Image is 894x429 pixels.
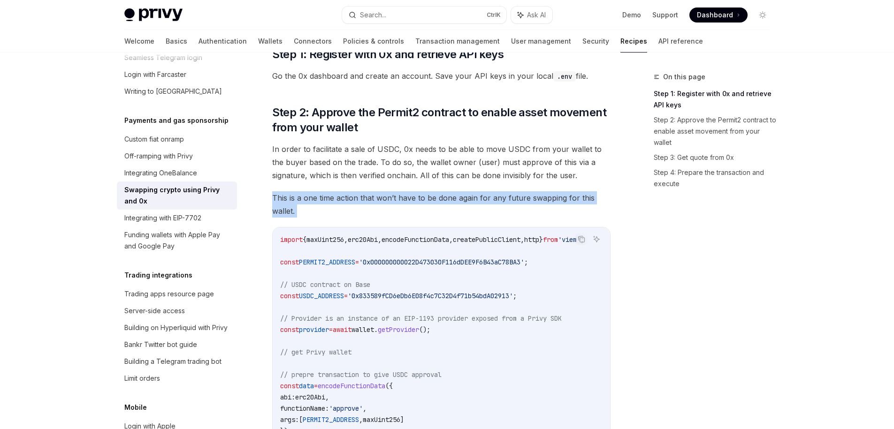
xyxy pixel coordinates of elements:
[453,235,520,244] span: createPublicClient
[124,69,186,80] div: Login with Farcaster
[348,292,513,300] span: '0x833589fCD6eDb6E08f4c7C32D4f71b54bdA02913'
[318,382,385,390] span: encodeFunctionData
[280,393,295,401] span: abi:
[654,150,778,165] a: Step 3: Get quote from 0x
[697,10,733,20] span: Dashboard
[306,235,344,244] span: maxUint256
[295,393,325,401] span: erc20Abi
[620,30,647,53] a: Recipes
[124,402,147,413] h5: Mobile
[117,302,237,319] a: Server-side access
[654,113,778,150] a: Step 2: Approve the Permit2 contract to enable asset movement from your wallet
[359,415,363,424] span: ,
[124,30,154,53] a: Welcome
[344,235,348,244] span: ,
[117,66,237,83] a: Login with Farcaster
[755,8,770,23] button: Toggle dark mode
[117,286,237,302] a: Trading apps resource page
[520,235,524,244] span: ,
[117,353,237,370] a: Building a Telegram trading bot
[124,305,185,316] div: Server-side access
[280,370,442,379] span: // prepre transaction to give USDC approval
[558,235,581,244] span: 'viem'
[303,415,359,424] span: PERMIT2_ADDRESS
[487,11,501,19] span: Ctrl K
[363,404,367,413] span: ,
[280,382,299,390] span: const
[280,415,299,424] span: args:
[359,258,524,266] span: '0x000000000022D473030F116dDEE9F6B43aC78BA3'
[280,325,299,334] span: const
[524,258,528,266] span: ;
[553,71,576,82] code: .env
[360,9,386,21] div: Search...
[124,229,231,252] div: Funding wallets with Apple Pay and Google Pay
[280,314,562,323] span: // Provider is an instance of an EIP-1193 provider exposed from a Privy SDK
[124,86,222,97] div: Writing to [GEOGRAPHIC_DATA]
[124,322,228,333] div: Building on Hyperliquid with Privy
[355,258,359,266] span: =
[378,325,419,334] span: getProvider
[280,235,303,244] span: import
[124,151,193,162] div: Off-ramping with Privy
[654,86,778,113] a: Step 1: Register with 0x and retrieve API keys
[314,382,318,390] span: =
[124,373,160,384] div: Limit orders
[299,382,314,390] span: data
[117,165,237,181] a: Integrating OneBalance
[513,292,517,300] span: ;
[527,10,546,20] span: Ask AI
[280,292,299,300] span: const
[539,235,543,244] span: }
[303,235,306,244] span: {
[124,270,192,281] h5: Trading integrations
[351,325,374,334] span: wallet
[294,30,332,53] a: Connectors
[299,325,329,334] span: provider
[622,10,641,20] a: Demo
[280,258,299,266] span: const
[117,319,237,336] a: Building on Hyperliquid with Privy
[117,336,237,353] a: Bankr Twitter bot guide
[299,292,344,300] span: USDC_ADDRESS
[449,235,453,244] span: ,
[117,83,237,100] a: Writing to [GEOGRAPHIC_DATA]
[382,235,449,244] span: encodeFunctionData
[117,131,237,148] a: Custom fiat onramp
[329,325,333,334] span: =
[654,165,778,191] a: Step 4: Prepare the transaction and execute
[258,30,283,53] a: Wallets
[124,8,183,22] img: light logo
[344,292,348,300] span: =
[329,404,363,413] span: 'approve'
[117,148,237,165] a: Off-ramping with Privy
[117,226,237,255] a: Funding wallets with Apple Pay and Google Pay
[124,212,201,224] div: Integrating with EIP-7702
[124,167,197,179] div: Integrating OneBalance
[511,30,571,53] a: User management
[582,30,609,53] a: Security
[652,10,678,20] a: Support
[400,415,404,424] span: ]
[299,415,303,424] span: [
[272,69,611,83] span: Go the 0x dashboard and create an account. Save your API keys in your local file.
[325,393,329,401] span: ,
[272,143,611,182] span: In order to facilitate a sale of USDC, 0x needs to be able to move USDC from your wallet to the b...
[663,71,705,83] span: On this page
[385,382,393,390] span: ({
[117,181,237,210] a: Swapping crypto using Privy and 0x
[199,30,247,53] a: Authentication
[124,288,214,300] div: Trading apps resource page
[272,105,611,135] span: Step 2: Approve the Permit2 contract to enable asset movement from your wallet
[280,280,370,289] span: // USDC contract on Base
[348,235,378,244] span: erc20Abi
[419,325,430,334] span: ();
[124,356,222,367] div: Building a Telegram trading bot
[272,47,504,62] span: Step 1: Register with 0x and retrieve API keys
[280,404,329,413] span: functionName:
[124,184,231,207] div: Swapping crypto using Privy and 0x
[124,339,197,350] div: Bankr Twitter bot guide
[342,7,506,23] button: Search...CtrlK
[378,235,382,244] span: ,
[590,233,603,245] button: Ask AI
